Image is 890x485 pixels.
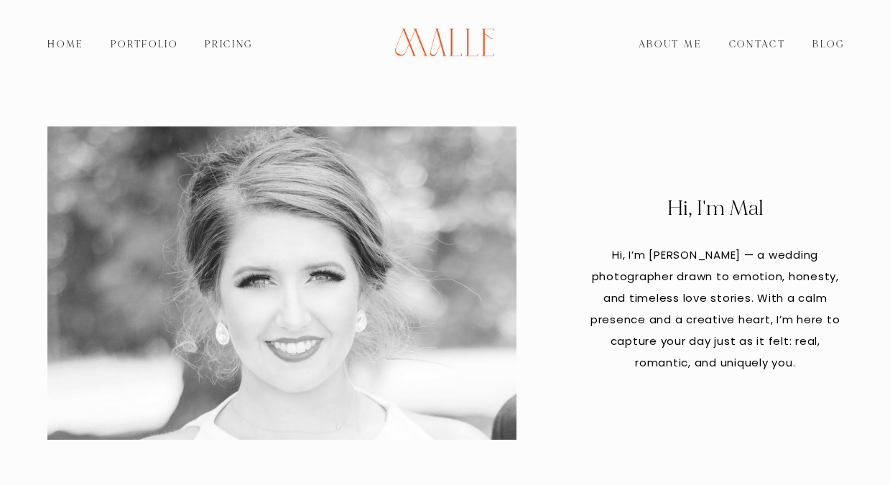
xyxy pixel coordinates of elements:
[588,244,843,374] p: Hi, I’m [PERSON_NAME] — a wedding photographer drawn to emotion, honesty, and timeless love stori...
[715,34,799,55] a: Contact
[192,34,266,55] a: Pricing
[47,126,516,440] img: mepic17027_2965_bw-7cb59cbc-1500.jpeg
[98,34,192,55] a: Portfolio
[34,34,98,55] a: Home
[799,34,858,55] a: Blog
[588,193,843,223] h2: Hi, I'm Mal
[625,34,715,55] a: About Me
[375,6,516,85] img: Mallé Photography Co.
